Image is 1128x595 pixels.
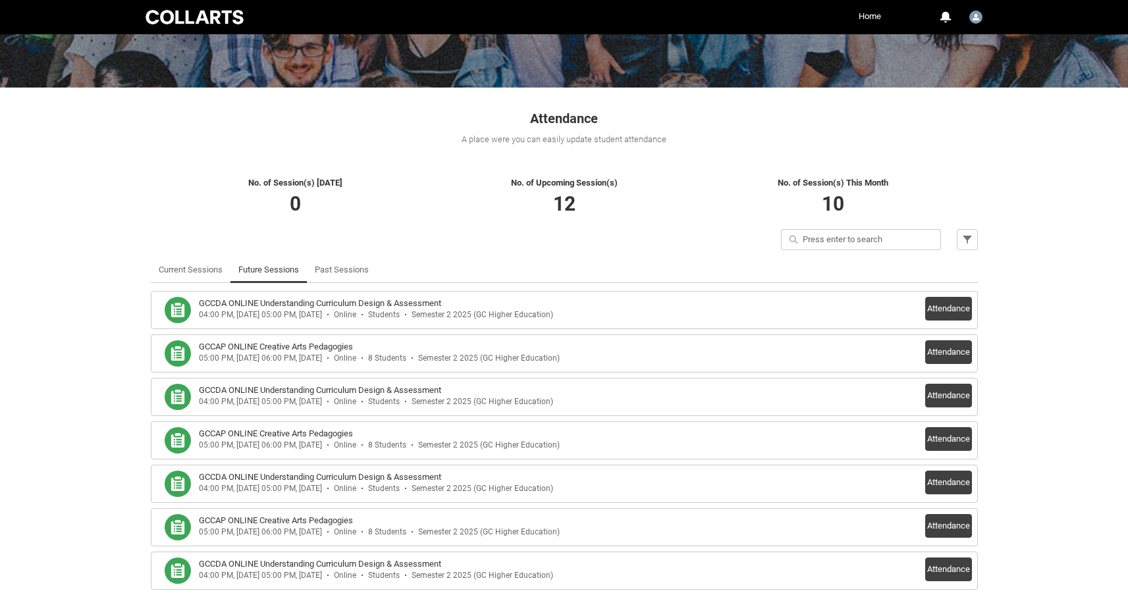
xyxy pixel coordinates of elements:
[151,133,978,146] div: A place were you can easily update student attendance
[925,471,972,494] button: Attendance
[925,384,972,407] button: Attendance
[334,397,356,407] div: Online
[238,257,299,283] a: Future Sessions
[368,353,406,363] div: 8 Students
[925,340,972,364] button: Attendance
[290,192,301,215] span: 0
[781,229,941,250] input: Press enter to search
[307,257,377,283] li: Past Sessions
[151,257,230,283] li: Current Sessions
[412,310,553,320] div: Semester 2 2025 (GC Higher Education)
[957,229,978,250] button: Filter
[334,527,356,537] div: Online
[199,310,322,320] div: 04:00 PM, [DATE] 05:00 PM, [DATE]
[199,471,441,484] h3: GCCDA ONLINE Understanding Curriculum Design & Assessment
[855,7,884,26] a: Home
[418,440,560,450] div: Semester 2 2025 (GC Higher Education)
[530,111,598,126] span: Attendance
[778,178,888,188] span: No. of Session(s) This Month
[925,514,972,538] button: Attendance
[368,397,400,407] div: Students
[418,353,560,363] div: Semester 2 2025 (GC Higher Education)
[315,257,369,283] a: Past Sessions
[199,353,322,363] div: 05:00 PM, [DATE] 06:00 PM, [DATE]
[969,11,982,24] img: Alexia.Cameron
[334,440,356,450] div: Online
[334,310,356,320] div: Online
[925,557,972,581] button: Attendance
[334,571,356,581] div: Online
[199,514,353,527] h3: GCCAP ONLINE Creative Arts Pedagogies
[368,310,400,320] div: Students
[199,384,441,397] h3: GCCDA ONLINE Understanding Curriculum Design & Assessment
[925,427,972,451] button: Attendance
[511,178,618,188] span: No. of Upcoming Session(s)
[199,484,322,494] div: 04:00 PM, [DATE] 05:00 PM, [DATE]
[418,527,560,537] div: Semester 2 2025 (GC Higher Education)
[368,527,406,537] div: 8 Students
[199,440,322,450] div: 05:00 PM, [DATE] 06:00 PM, [DATE]
[199,527,322,537] div: 05:00 PM, [DATE] 06:00 PM, [DATE]
[412,571,553,581] div: Semester 2 2025 (GC Higher Education)
[199,571,322,581] div: 04:00 PM, [DATE] 05:00 PM, [DATE]
[159,257,223,283] a: Current Sessions
[925,297,972,321] button: Attendance
[199,427,353,440] h3: GCCAP ONLINE Creative Arts Pedagogies
[248,178,342,188] span: No. of Session(s) [DATE]
[368,571,400,581] div: Students
[822,192,844,215] span: 10
[230,257,307,283] li: Future Sessions
[199,297,441,310] h3: GCCDA ONLINE Understanding Curriculum Design & Assessment
[553,192,576,215] span: 12
[199,397,322,407] div: 04:00 PM, [DATE] 05:00 PM, [DATE]
[199,340,353,353] h3: GCCAP ONLINE Creative Arts Pedagogies
[334,484,356,494] div: Online
[412,397,553,407] div: Semester 2 2025 (GC Higher Education)
[966,5,986,26] button: User Profile Alexia.Cameron
[368,440,406,450] div: 8 Students
[368,484,400,494] div: Students
[334,353,356,363] div: Online
[199,557,441,571] h3: GCCDA ONLINE Understanding Curriculum Design & Assessment
[412,484,553,494] div: Semester 2 2025 (GC Higher Education)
